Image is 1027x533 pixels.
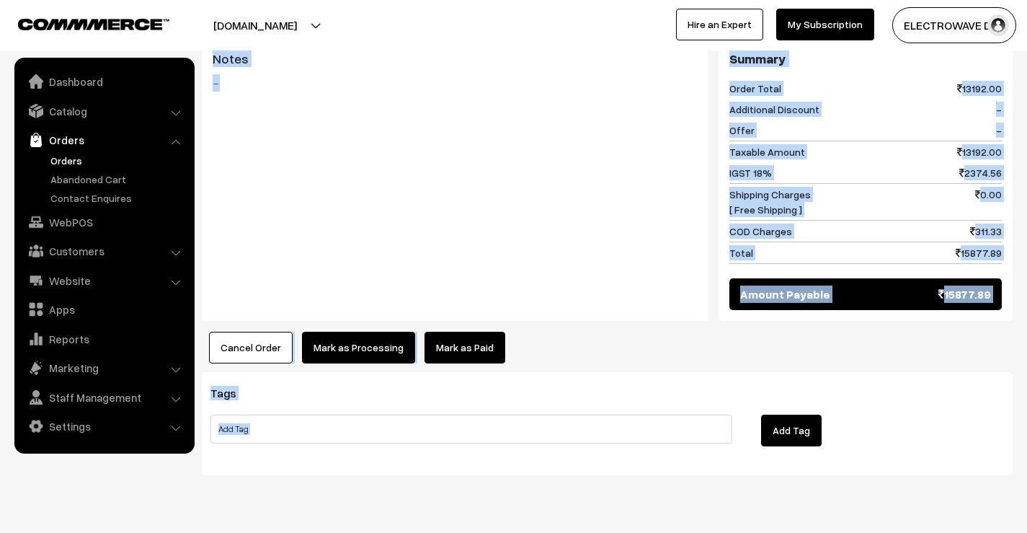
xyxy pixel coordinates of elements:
[18,19,169,30] img: COMMMERCE
[957,144,1002,159] span: 13192.00
[18,413,190,439] a: Settings
[676,9,763,40] a: Hire an Expert
[210,386,254,400] span: Tags
[18,127,190,153] a: Orders
[729,81,781,96] span: Order Total
[729,224,792,239] span: COD Charges
[938,286,991,303] span: 15877.89
[987,14,1009,36] img: user
[729,123,755,138] span: Offer
[776,9,874,40] a: My Subscription
[996,123,1002,138] span: -
[18,326,190,352] a: Reports
[18,69,190,94] a: Dashboard
[18,355,190,381] a: Marketing
[892,7,1016,43] button: ELECTROWAVE DE…
[18,268,190,294] a: Website
[47,153,190,168] a: Orders
[959,165,1002,180] span: 2374.56
[18,209,190,235] a: WebPOS
[761,415,822,446] button: Add Tag
[18,296,190,322] a: Apps
[729,187,811,217] span: Shipping Charges [ Free Shipping ]
[47,172,190,187] a: Abandoned Cart
[163,7,347,43] button: [DOMAIN_NAME]
[996,102,1002,117] span: -
[18,98,190,124] a: Catalog
[209,332,293,364] button: Cancel Order
[18,14,144,32] a: COMMMERCE
[18,238,190,264] a: Customers
[956,245,1002,260] span: 15877.89
[970,224,1002,239] span: 311.33
[302,332,415,364] button: Mark as Processing
[210,415,732,444] input: Add Tag
[729,144,805,159] span: Taxable Amount
[729,51,1002,67] h3: Summary
[47,190,190,206] a: Contact Enquires
[213,51,697,67] h3: Notes
[213,74,697,92] blockquote: -
[957,81,1002,96] span: 13192.00
[729,102,819,117] span: Additional Discount
[424,332,505,364] a: Mark as Paid
[975,187,1002,217] span: 0.00
[729,245,753,260] span: Total
[740,286,830,303] span: Amount Payable
[729,165,772,180] span: IGST 18%
[18,384,190,410] a: Staff Management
